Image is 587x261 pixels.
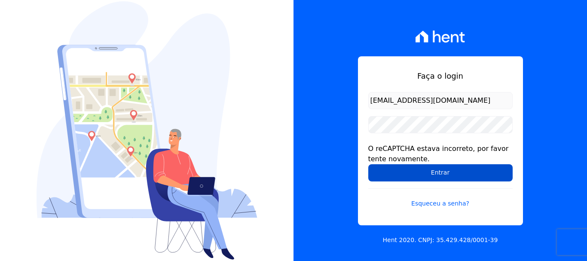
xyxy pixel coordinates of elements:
img: Login [37,1,257,260]
div: O reCAPTCHA estava incorreto, por favor tente novamente. [368,144,513,164]
input: Email [368,92,513,109]
p: Hent 2020. CNPJ: 35.429.428/0001-39 [383,236,498,245]
h1: Faça o login [368,70,513,82]
input: Entrar [368,164,513,181]
a: Esqueceu a senha? [368,188,513,208]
